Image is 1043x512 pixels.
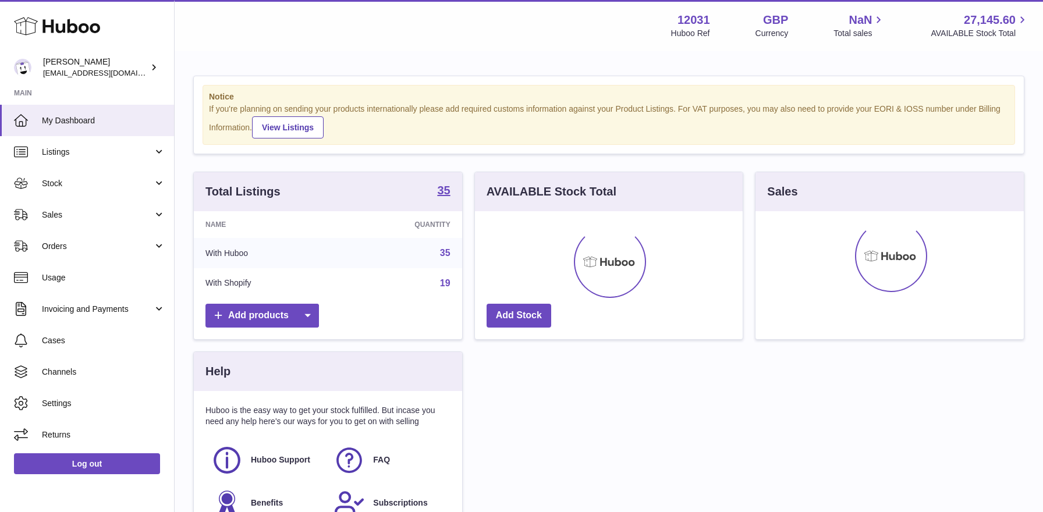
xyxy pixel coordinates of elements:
a: View Listings [252,116,324,138]
strong: 35 [437,184,450,196]
span: 27,145.60 [964,12,1016,28]
a: NaN Total sales [833,12,885,39]
div: If you're planning on sending your products internationally please add required customs informati... [209,104,1009,138]
img: admin@makewellforyou.com [14,59,31,76]
span: FAQ [373,454,390,465]
a: 27,145.60 AVAILABLE Stock Total [931,12,1029,39]
span: Usage [42,272,165,283]
p: Huboo is the easy way to get your stock fulfilled. But incase you need any help here's our ways f... [205,405,450,427]
a: FAQ [334,445,444,476]
span: Sales [42,209,153,221]
span: My Dashboard [42,115,165,126]
strong: GBP [763,12,788,28]
th: Quantity [338,211,462,238]
span: Subscriptions [373,497,427,509]
span: Stock [42,178,153,189]
span: Channels [42,367,165,378]
span: Orders [42,241,153,252]
strong: Notice [209,91,1009,102]
a: Add Stock [487,304,551,328]
span: Settings [42,398,165,409]
h3: Total Listings [205,184,281,200]
span: Cases [42,335,165,346]
div: Huboo Ref [671,28,710,39]
a: Huboo Support [211,445,322,476]
span: AVAILABLE Stock Total [931,28,1029,39]
strong: 12031 [677,12,710,28]
th: Name [194,211,338,238]
span: Benefits [251,497,283,509]
h3: Help [205,364,230,379]
td: With Shopify [194,268,338,298]
div: [PERSON_NAME] [43,56,148,79]
div: Currency [755,28,789,39]
span: Listings [42,147,153,158]
span: Returns [42,429,165,440]
h3: Sales [767,184,797,200]
a: 35 [440,248,450,258]
span: [EMAIL_ADDRESS][DOMAIN_NAME] [43,68,171,77]
a: 35 [437,184,450,198]
h3: AVAILABLE Stock Total [487,184,616,200]
a: 19 [440,278,450,288]
span: NaN [849,12,872,28]
span: Huboo Support [251,454,310,465]
span: Total sales [833,28,885,39]
span: Invoicing and Payments [42,304,153,315]
td: With Huboo [194,238,338,268]
a: Log out [14,453,160,474]
a: Add products [205,304,319,328]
